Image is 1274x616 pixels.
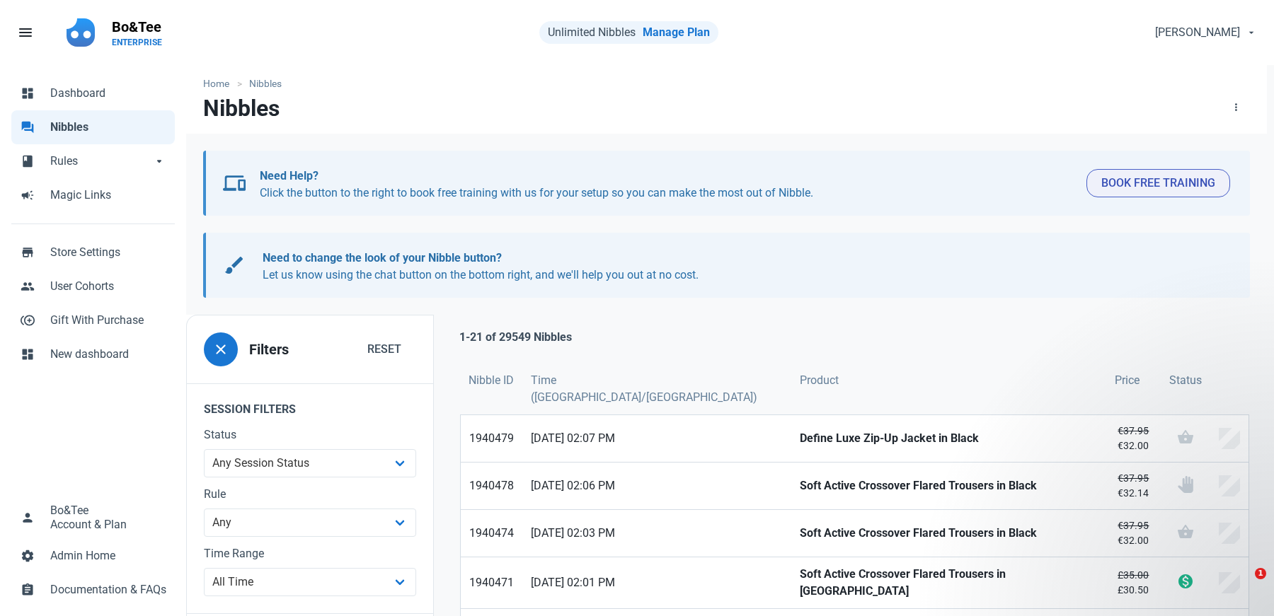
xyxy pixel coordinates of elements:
[531,574,783,591] span: [DATE] 02:01 PM
[1118,425,1149,436] s: €37.95
[522,463,791,509] a: [DATE] 02:06 PM
[1115,471,1152,501] small: €32.14
[11,236,175,269] a: storeStore Settings
[1106,463,1161,509] a: €37.95€32.14
[352,335,416,364] button: Reset
[800,430,1098,447] strong: Define Luxe Zip-Up Jacket in Black
[11,303,175,337] a: control_point_duplicateGift With Purchase
[522,415,791,462] a: [DATE] 02:07 PM
[21,547,35,562] span: settings
[531,372,783,406] span: Time ([GEOGRAPHIC_DATA]/[GEOGRAPHIC_DATA])
[112,17,162,37] p: Bo&Tee
[469,372,514,389] span: Nibble ID
[11,269,175,303] a: peopleUser Cohorts
[791,557,1106,608] a: Soft Active Crossover Flared Trousers in [GEOGRAPHIC_DATA]
[21,85,35,99] span: dashboard
[522,557,791,608] a: [DATE] 02:01 PM
[50,85,166,102] span: Dashboard
[260,169,318,182] b: Need Help?
[800,525,1098,542] strong: Soft Active Crossover Flared Trousers in Black
[21,278,35,292] span: people
[186,65,1267,94] nav: breadcrumbs
[1118,569,1149,581] s: £35.00
[152,153,166,167] span: arrow_drop_down
[791,463,1106,509] a: Soft Active Crossover Flared Trousers in Black
[461,415,522,462] a: 1940479
[1155,24,1240,41] span: [PERSON_NAME]
[11,539,175,573] a: settingsAdmin Home
[50,153,152,170] span: Rules
[203,95,280,121] h1: Nibbles
[204,486,416,503] label: Rule
[1115,568,1152,598] small: £30.50
[204,426,416,443] label: Status
[1143,18,1266,47] button: [PERSON_NAME]
[21,509,35,523] span: person
[204,545,416,562] label: Time Range
[461,463,522,509] a: 1940478
[548,25,636,39] span: Unlimited Nibbles
[50,244,166,261] span: Store Settings
[50,119,166,136] span: Nibbles
[21,312,35,326] span: control_point_duplicate
[223,172,246,194] span: devices
[800,372,839,389] span: Product
[21,153,35,167] span: book
[263,251,502,265] b: Need to change the look of your Nibble button?
[643,25,710,39] a: Manage Plan
[800,477,1098,494] strong: Soft Active Crossover Flared Trousers in Black
[531,525,783,542] span: [DATE] 02:03 PM
[263,250,1217,284] p: Let us know using the chat button on the bottom right, and we'll help you out at no cost.
[1086,169,1230,197] button: Book Free Training
[50,187,166,204] span: Magic Links
[50,278,166,295] span: User Cohorts
[11,76,175,110] a: dashboardDashboard
[791,510,1106,557] a: Soft Active Crossover Flared Trousers in Black
[1115,372,1140,389] span: Price
[21,119,35,133] span: forum
[1226,568,1260,602] iframe: Intercom live chat
[367,341,401,358] span: Reset
[50,502,88,519] span: Bo&Tee
[461,510,522,557] a: 1940474
[103,11,171,54] a: Bo&TeeENTERPRISE
[11,144,175,178] a: bookRulesarrow_drop_down
[21,581,35,595] span: assignment
[11,178,175,212] a: campaignMagic Links
[50,312,166,329] span: Gift With Purchase
[21,187,35,201] span: campaign
[1177,476,1194,493] img: status_user_offer_unavailable.svg
[187,383,433,426] legend: Session Filters
[212,341,229,358] span: close
[1106,557,1161,608] a: £35.00£30.50
[50,519,127,530] span: Account & Plan
[260,168,1075,202] p: Click the button to the right to book free training with us for your setup so you can make the mo...
[11,337,175,371] a: dashboardNew dashboard
[11,494,175,539] a: personBo&TeeAccount & Plan
[11,573,175,607] a: assignmentDocumentation & FAQs
[1177,573,1194,590] span: monetization_on
[50,547,166,564] span: Admin Home
[11,110,175,144] a: forumNibbles
[223,254,246,277] span: brush
[203,76,236,91] a: Home
[1169,372,1202,389] span: Status
[522,510,791,557] a: [DATE] 02:03 PM
[21,346,35,360] span: dashboard
[21,244,35,258] span: store
[1161,557,1210,608] a: monetization_on
[1115,424,1152,453] small: €32.00
[531,430,783,447] span: [DATE] 02:07 PM
[791,415,1106,462] a: Define Luxe Zip-Up Jacket in Black
[50,346,166,363] span: New dashboard
[1118,472,1149,484] s: €37.95
[461,557,522,608] a: 1940471
[1177,429,1194,446] span: shopping_basket
[1161,415,1210,462] a: shopping_basket
[249,342,289,358] h3: Filters
[1101,175,1215,192] span: Book Free Training
[204,332,238,366] button: close
[531,477,783,494] span: [DATE] 02:06 PM
[50,581,166,598] span: Documentation & FAQs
